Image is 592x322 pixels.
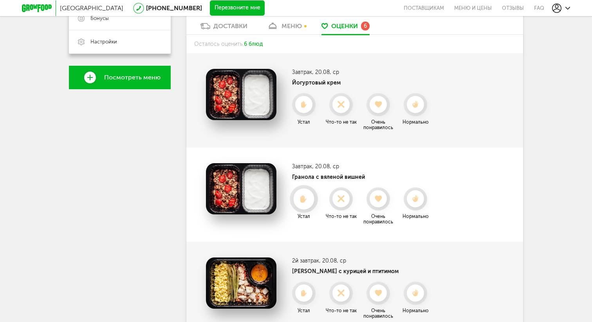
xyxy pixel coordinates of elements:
h4: Гранола с вяленой вишней [292,174,433,180]
a: Бонусы [69,7,171,30]
div: Нормально [398,119,433,125]
div: Осталось оценить: [186,35,523,53]
div: Очень понравилось [361,214,396,225]
img: Йогуртовый крем [206,69,276,120]
h4: [PERSON_NAME] с курицей и птитимом [292,268,433,275]
span: Посмотреть меню [104,74,161,81]
span: [GEOGRAPHIC_DATA] [60,4,123,12]
div: Что-то не так [323,119,359,125]
div: Что-то не так [323,214,359,219]
span: Оценки [331,22,358,30]
span: Настройки [90,38,117,45]
h3: Завтрак [292,163,433,170]
a: [PHONE_NUMBER] [146,4,202,12]
a: Посмотреть меню [69,66,171,89]
div: Что-то не так [323,308,359,313]
div: Устал [286,308,321,313]
div: Устал [286,119,321,125]
div: Нормально [398,308,433,313]
div: Доставки [213,22,247,30]
img: Гранола с вяленой вишней [206,163,276,214]
span: 6 блюд [244,41,263,47]
button: Перезвоните мне [210,0,265,16]
div: меню [282,22,302,30]
img: Салат с курицей и птитимом [206,257,276,309]
a: меню [263,22,306,34]
span: Бонусы [90,15,109,22]
span: , 20.08, ср [312,163,339,170]
span: , 20.08, ср [312,69,339,76]
h4: Йогуртовый крем [292,79,433,86]
a: Оценки 6 [318,22,374,34]
a: Настройки [69,30,171,54]
div: Устал [286,214,321,219]
h3: 2й завтрак [292,257,433,264]
h3: Завтрак [292,69,433,76]
div: 6 [361,22,370,30]
div: Очень понравилось [361,119,396,130]
a: Доставки [196,22,251,34]
span: , 20.08, ср [319,257,346,264]
div: Нормально [398,214,433,219]
div: Очень понравилось [361,308,396,319]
